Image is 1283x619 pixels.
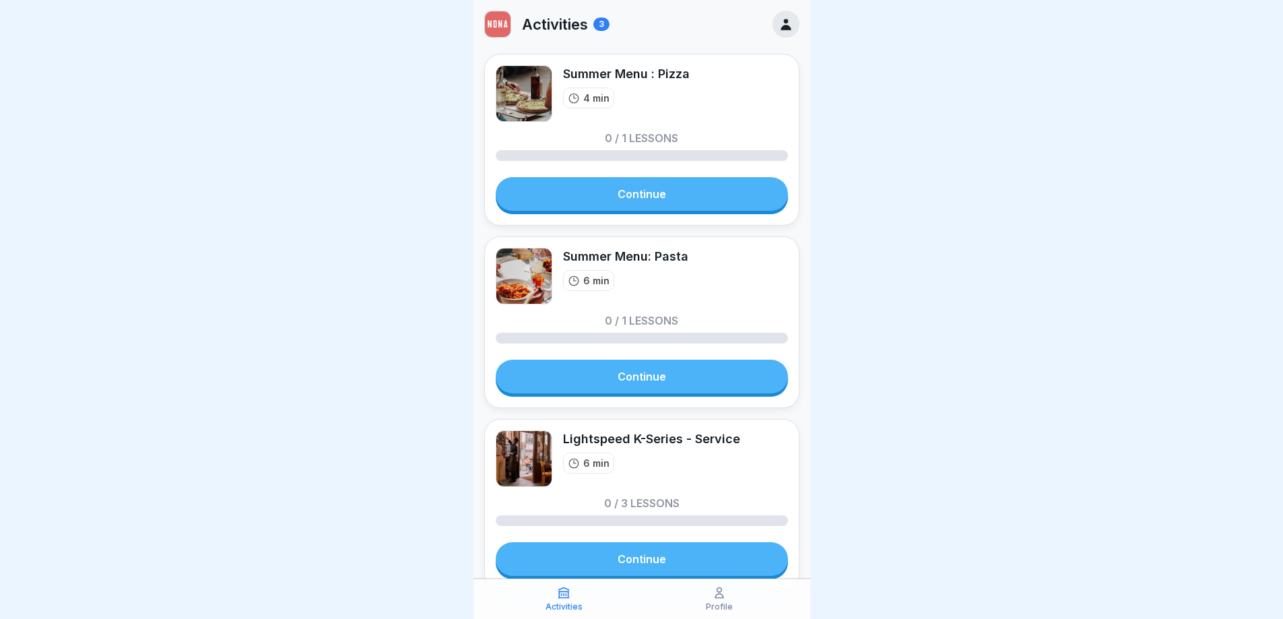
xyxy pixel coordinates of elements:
[583,91,610,105] p: 4 min
[583,273,610,288] p: 6 min
[605,315,678,326] p: 0 / 1 lessons
[593,18,610,31] div: 3
[563,430,740,447] div: Lightspeed K-Series - Service
[604,498,680,509] p: 0 / 3 lessons
[496,430,552,487] img: wx6549wekxrj8voz9g052lvc.png
[563,248,688,265] div: Summer Menu: Pasta
[496,177,788,211] a: Continue
[496,360,788,393] a: Continue
[546,602,583,612] p: Activities
[522,15,588,33] p: Activities
[496,542,788,576] a: Continue
[563,65,690,82] div: Summer Menu : Pizza
[706,602,733,612] p: Profile
[485,11,511,37] img: r978sgvsp89w4dzdaaz16flk.png
[605,133,678,143] p: 0 / 1 lessons
[496,65,552,122] img: l2vh19n2q7kz6s3t5892pad2.png
[496,248,552,304] img: i75bwr3lke107x3pjivkuo40.png
[583,456,610,470] p: 6 min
